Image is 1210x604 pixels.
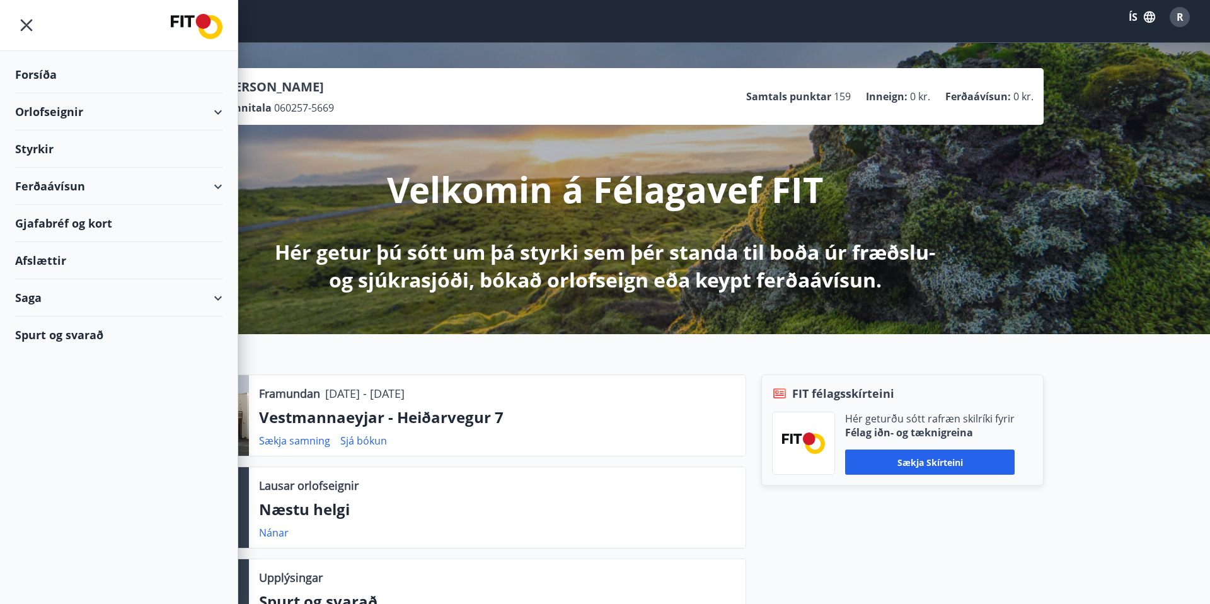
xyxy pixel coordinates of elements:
div: Orlofseignir [15,93,222,131]
p: Félag iðn- og tæknigreina [845,426,1015,439]
p: Hér geturðu sótt rafræn skilríki fyrir [845,412,1015,426]
a: Sækja samning [259,434,330,448]
div: Afslættir [15,242,222,279]
div: Saga [15,279,222,317]
div: Spurt og svarað [15,317,222,353]
p: [DATE] - [DATE] [325,385,405,402]
img: union_logo [171,14,222,39]
div: Gjafabréf og kort [15,205,222,242]
p: Framundan [259,385,320,402]
button: Sækja skírteini [845,450,1015,475]
p: Velkomin á Félagavef FIT [387,165,823,213]
p: Lausar orlofseignir [259,477,359,494]
button: ÍS [1122,6,1162,28]
p: Vestmannaeyjar - Heiðarvegur 7 [259,407,735,428]
p: Kennitala [222,101,272,115]
p: Næstu helgi [259,499,735,520]
span: 159 [834,90,851,103]
div: Ferðaávísun [15,168,222,205]
div: Styrkir [15,131,222,168]
img: FPQVkF9lTnNbbaRSFyT17YYeljoOGk5m51IhT0bO.png [782,433,825,453]
span: 0 kr. [1013,90,1034,103]
button: menu [15,14,38,37]
span: 060257-5669 [274,101,334,115]
p: [PERSON_NAME] [222,78,334,96]
p: Inneign : [866,90,907,103]
p: Ferðaávísun : [945,90,1011,103]
p: Hér getur þú sótt um þá styrki sem þér standa til boða úr fræðslu- og sjúkrasjóði, bókað orlofsei... [272,238,938,294]
div: Forsíða [15,56,222,93]
a: Sjá bókun [340,434,387,448]
a: Nánar [259,526,289,540]
button: R [1165,2,1195,32]
span: FIT félagsskírteini [792,385,894,402]
span: R [1177,10,1184,24]
span: 0 kr. [910,90,930,103]
p: Upplýsingar [259,569,323,586]
p: Samtals punktar [746,90,831,103]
